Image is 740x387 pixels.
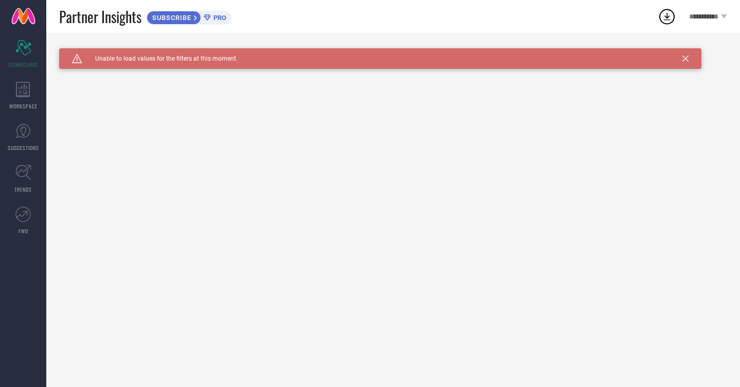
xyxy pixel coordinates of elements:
span: TRENDS [14,186,32,193]
span: WORKSPACE [9,102,38,110]
span: Unable to load values for the filters at this moment. [82,55,238,62]
a: SUBSCRIBEPRO [147,8,231,25]
span: PRO [211,14,226,22]
span: FWD [19,227,28,235]
span: SUGGESTIONS [8,144,39,152]
span: SCORECARDS [8,61,39,68]
span: Partner Insights [59,6,141,27]
div: Open download list [658,7,676,26]
div: Unable to load filters at this moment. Please try later. [59,48,727,57]
span: SUBSCRIBE [147,14,194,22]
